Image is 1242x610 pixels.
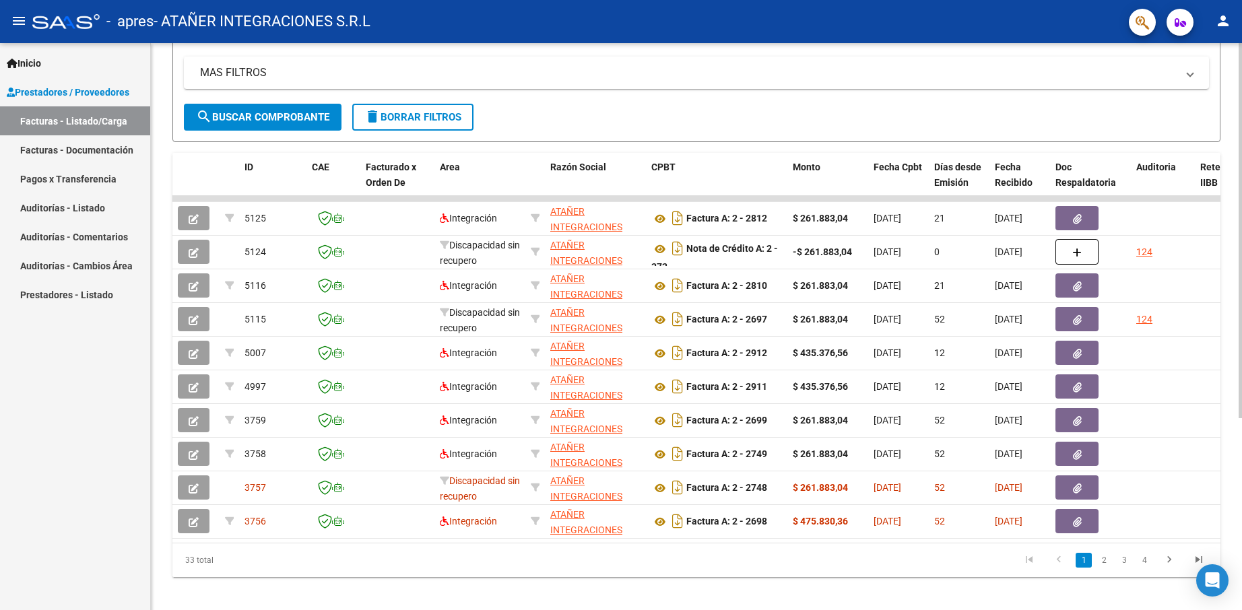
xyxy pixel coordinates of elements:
[244,246,266,257] span: 5124
[793,246,852,257] strong: -$ 261.883,04
[995,415,1022,426] span: [DATE]
[686,483,767,494] strong: Factura A: 2 - 2748
[172,543,380,577] div: 33 total
[669,477,686,498] i: Descargar documento
[874,448,901,459] span: [DATE]
[440,307,520,333] span: Discapacidad sin recupero
[550,341,622,382] span: ATAÑER INTEGRACIONES S.R.L
[1136,162,1176,172] span: Auditoria
[874,280,901,291] span: [DATE]
[550,271,641,300] div: 30716229978
[934,213,945,224] span: 21
[793,415,848,426] strong: $ 261.883,04
[646,153,787,212] datatable-header-cell: CPBT
[550,372,641,401] div: 30716229978
[651,162,676,172] span: CPBT
[244,162,253,172] span: ID
[1215,13,1231,29] mat-icon: person
[196,111,329,123] span: Buscar Comprobante
[244,415,266,426] span: 3759
[244,448,266,459] span: 3758
[1016,553,1042,568] a: go to first page
[550,374,622,416] span: ATAÑER INTEGRACIONES S.R.L
[793,314,848,325] strong: $ 261.883,04
[874,381,901,392] span: [DATE]
[934,415,945,426] span: 52
[874,482,901,493] span: [DATE]
[686,516,767,527] strong: Factura A: 2 - 2698
[184,104,341,131] button: Buscar Comprobante
[669,207,686,229] i: Descargar documento
[934,381,945,392] span: 12
[440,448,497,459] span: Integración
[364,111,461,123] span: Borrar Filtros
[686,213,767,224] strong: Factura A: 2 - 2812
[686,348,767,359] strong: Factura A: 2 - 2912
[793,482,848,493] strong: $ 261.883,04
[995,347,1022,358] span: [DATE]
[874,213,901,224] span: [DATE]
[868,153,929,212] datatable-header-cell: Fecha Cpbt
[550,442,622,483] span: ATAÑER INTEGRACIONES S.R.L
[934,516,945,527] span: 52
[995,482,1022,493] span: [DATE]
[651,244,778,273] strong: Nota de Crédito A: 2 - 372
[1196,564,1229,597] div: Open Intercom Messenger
[995,213,1022,224] span: [DATE]
[995,162,1033,188] span: Fecha Recibido
[793,381,848,392] strong: $ 435.376,56
[434,153,525,212] datatable-header-cell: Area
[352,104,473,131] button: Borrar Filtros
[312,162,329,172] span: CAE
[995,448,1022,459] span: [DATE]
[244,347,266,358] span: 5007
[686,281,767,292] strong: Factura A: 2 - 2810
[1136,312,1152,327] div: 124
[1094,549,1114,572] li: page 2
[1046,553,1072,568] a: go to previous page
[306,153,360,212] datatable-header-cell: CAE
[669,510,686,532] i: Descargar documento
[934,347,945,358] span: 12
[669,308,686,330] i: Descargar documento
[366,162,416,188] span: Facturado x Orden De
[244,280,266,291] span: 5116
[793,213,848,224] strong: $ 261.883,04
[184,57,1209,89] mat-expansion-panel-header: MAS FILTROS
[7,56,41,71] span: Inicio
[244,482,266,493] span: 3757
[1156,553,1182,568] a: go to next page
[550,473,641,502] div: 30716229978
[550,440,641,468] div: 30716229978
[787,153,868,212] datatable-header-cell: Monto
[1055,162,1116,188] span: Doc Respaldatoria
[550,238,641,266] div: 30716229978
[929,153,989,212] datatable-header-cell: Días desde Emisión
[989,153,1050,212] datatable-header-cell: Fecha Recibido
[874,516,901,527] span: [DATE]
[686,449,767,460] strong: Factura A: 2 - 2749
[244,213,266,224] span: 5125
[7,85,129,100] span: Prestadores / Proveedores
[793,280,848,291] strong: $ 261.883,04
[669,238,686,259] i: Descargar documento
[550,509,622,551] span: ATAÑER INTEGRACIONES S.R.L
[669,275,686,296] i: Descargar documento
[440,280,497,291] span: Integración
[995,381,1022,392] span: [DATE]
[934,280,945,291] span: 21
[793,162,820,172] span: Monto
[1050,153,1131,212] datatable-header-cell: Doc Respaldatoria
[196,108,212,125] mat-icon: search
[874,314,901,325] span: [DATE]
[11,13,27,29] mat-icon: menu
[934,482,945,493] span: 52
[360,153,434,212] datatable-header-cell: Facturado x Orden De
[686,382,767,393] strong: Factura A: 2 - 2911
[550,507,641,535] div: 30716229978
[550,408,622,450] span: ATAÑER INTEGRACIONES S.R.L
[440,240,520,266] span: Discapacidad sin recupero
[200,65,1177,80] mat-panel-title: MAS FILTROS
[934,162,981,188] span: Días desde Emisión
[686,415,767,426] strong: Factura A: 2 - 2699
